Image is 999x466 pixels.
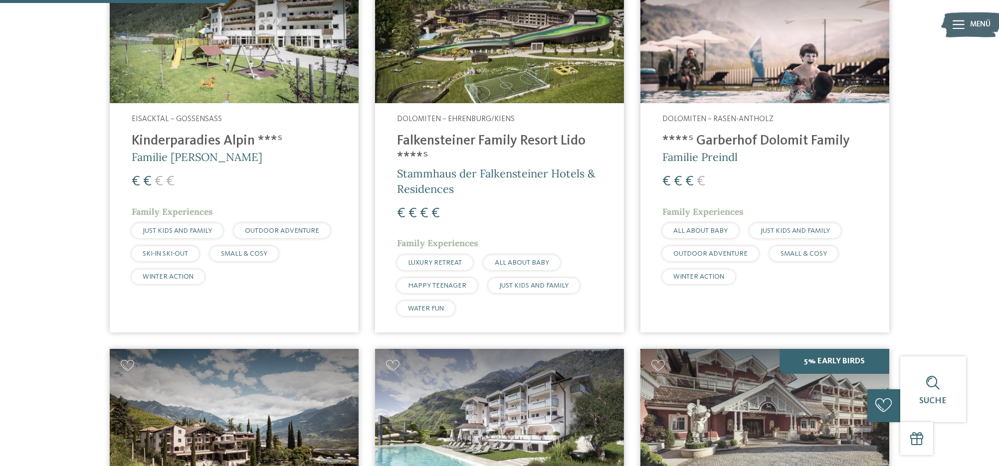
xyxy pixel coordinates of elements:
h4: Kinderparadies Alpin ***ˢ [132,133,337,150]
span: WINTER ACTION [673,273,724,280]
span: Familie Preindl [662,150,738,164]
span: Family Experiences [132,206,213,217]
span: SKI-IN SKI-OUT [143,250,188,257]
span: € [420,206,428,221]
span: JUST KIDS AND FAMILY [761,227,830,234]
span: € [697,174,705,189]
span: Family Experiences [397,237,478,249]
span: Dolomiten – Rasen-Antholz [662,115,774,123]
h4: ****ˢ Garberhof Dolomit Family [662,133,867,150]
span: € [143,174,152,189]
span: HAPPY TEENAGER [408,282,466,289]
span: € [431,206,440,221]
span: € [685,174,694,189]
span: ALL ABOUT BABY [673,227,728,234]
span: € [132,174,140,189]
span: SMALL & COSY [781,250,827,257]
span: WINTER ACTION [143,273,194,280]
span: Family Experiences [662,206,744,217]
span: WATER FUN [408,305,444,312]
span: OUTDOOR ADVENTURE [245,227,319,234]
span: SMALL & COSY [221,250,267,257]
span: JUST KIDS AND FAMILY [499,282,569,289]
span: € [674,174,682,189]
span: Suche [919,397,947,405]
span: Stammhaus der Falkensteiner Hotels & Residences [397,166,595,196]
span: Familie [PERSON_NAME] [132,150,262,164]
span: € [397,206,405,221]
span: Dolomiten – Ehrenburg/Kiens [397,115,515,123]
span: € [155,174,163,189]
h4: Falkensteiner Family Resort Lido ****ˢ [397,133,602,166]
span: JUST KIDS AND FAMILY [143,227,212,234]
span: Eisacktal – Gossensass [132,115,222,123]
span: € [166,174,175,189]
span: € [662,174,671,189]
span: ALL ABOUT BABY [495,259,549,266]
span: LUXURY RETREAT [408,259,462,266]
span: OUTDOOR ADVENTURE [673,250,748,257]
span: € [408,206,417,221]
